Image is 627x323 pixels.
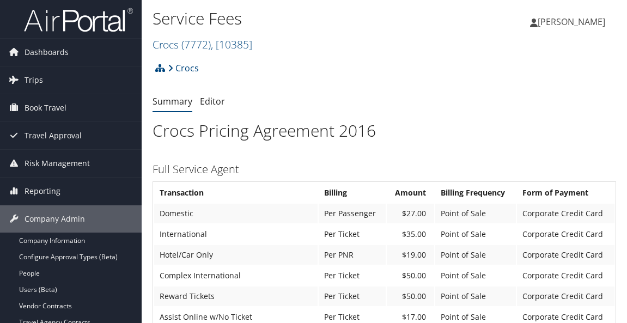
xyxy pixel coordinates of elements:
[153,95,192,107] a: Summary
[153,162,616,177] h3: Full Service Agent
[181,37,211,52] span: ( 7772 )
[435,245,515,265] td: Point of Sale
[387,245,435,265] td: $19.00
[517,245,614,265] td: Corporate Credit Card
[25,39,69,66] span: Dashboards
[154,266,318,285] td: Complex International
[517,287,614,306] td: Corporate Credit Card
[517,266,614,285] td: Corporate Credit Card
[154,183,318,203] th: Transaction
[154,224,318,244] td: International
[435,224,515,244] td: Point of Sale
[538,16,605,28] span: [PERSON_NAME]
[154,245,318,265] td: Hotel/Car Only
[25,66,43,94] span: Trips
[387,204,435,223] td: $27.00
[387,183,435,203] th: Amount
[435,266,515,285] td: Point of Sale
[319,266,386,285] td: Per Ticket
[319,287,386,306] td: Per Ticket
[25,178,60,205] span: Reporting
[387,266,435,285] td: $50.00
[25,205,85,233] span: Company Admin
[153,7,461,30] h1: Service Fees
[387,287,435,306] td: $50.00
[319,245,386,265] td: Per PNR
[319,224,386,244] td: Per Ticket
[387,224,435,244] td: $35.00
[200,95,225,107] a: Editor
[211,37,252,52] span: , [ 10385 ]
[25,94,66,121] span: Book Travel
[153,37,252,52] a: Crocs
[154,204,318,223] td: Domestic
[435,204,515,223] td: Point of Sale
[25,150,90,177] span: Risk Management
[517,183,614,203] th: Form of Payment
[435,287,515,306] td: Point of Sale
[517,224,614,244] td: Corporate Credit Card
[153,119,616,142] h1: Crocs Pricing Agreement 2016
[435,183,515,203] th: Billing Frequency
[517,204,614,223] td: Corporate Credit Card
[154,287,318,306] td: Reward Tickets
[24,7,133,33] img: airportal-logo.png
[319,183,386,203] th: Billing
[530,5,616,38] a: [PERSON_NAME]
[168,57,199,79] a: Crocs
[25,122,82,149] span: Travel Approval
[319,204,386,223] td: Per Passenger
